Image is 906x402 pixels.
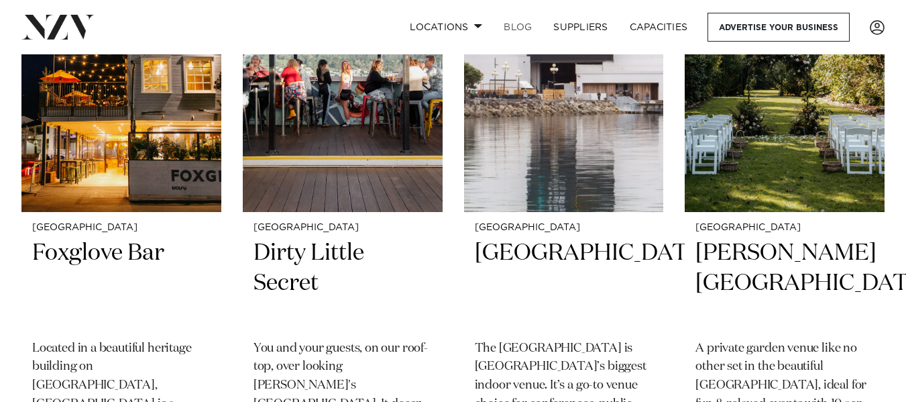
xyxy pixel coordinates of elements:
[475,238,653,329] h2: [GEOGRAPHIC_DATA]
[253,238,432,329] h2: Dirty Little Secret
[543,13,618,42] a: SUPPLIERS
[707,13,850,42] a: Advertise your business
[695,223,874,233] small: [GEOGRAPHIC_DATA]
[619,13,699,42] a: Capacities
[32,238,211,329] h2: Foxglove Bar
[21,15,95,39] img: nzv-logo.png
[32,223,211,233] small: [GEOGRAPHIC_DATA]
[493,13,543,42] a: BLOG
[253,223,432,233] small: [GEOGRAPHIC_DATA]
[399,13,493,42] a: Locations
[695,238,874,329] h2: [PERSON_NAME][GEOGRAPHIC_DATA]
[475,223,653,233] small: [GEOGRAPHIC_DATA]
